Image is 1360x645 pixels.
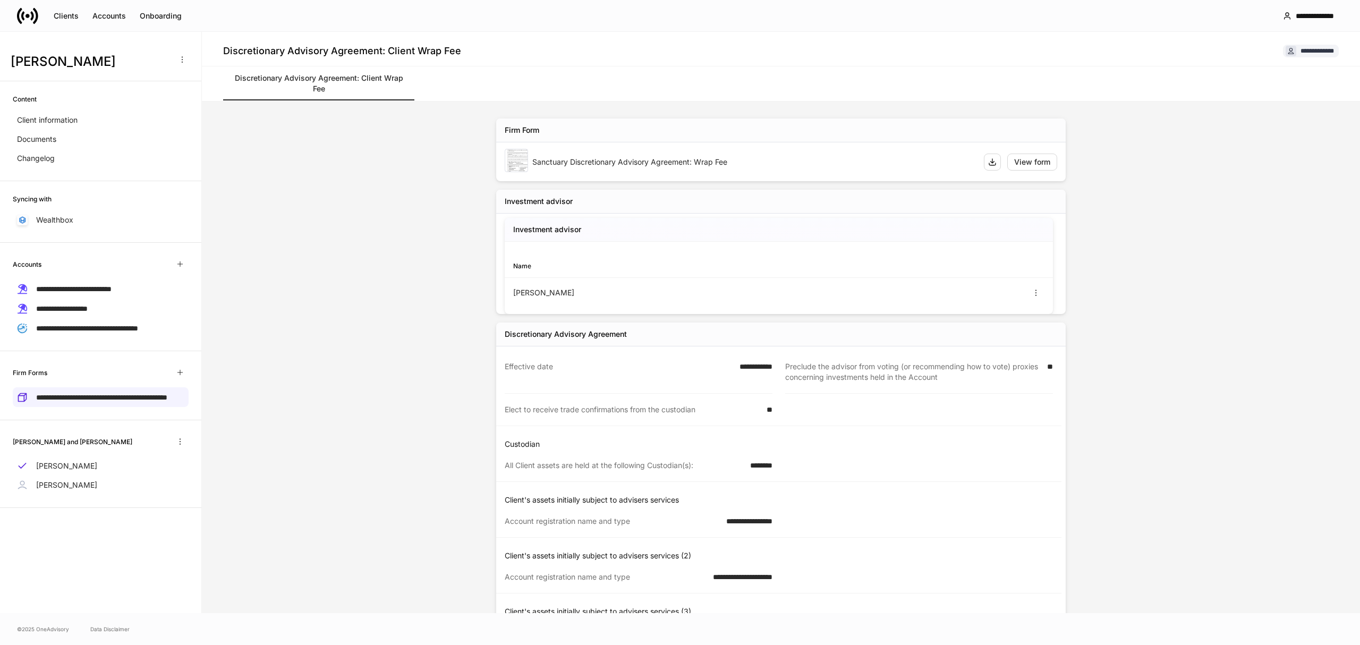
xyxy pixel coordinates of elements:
[1014,157,1050,167] div: View form
[13,130,189,149] a: Documents
[223,45,461,57] h4: Discretionary Advisory Agreement: Client Wrap Fee
[90,625,130,633] a: Data Disclaimer
[505,572,707,582] div: Account registration name and type
[223,66,414,100] a: Discretionary Advisory Agreement: Client Wrap Fee
[505,516,720,527] div: Account registration name and type
[92,11,126,21] div: Accounts
[505,329,627,340] div: Discretionary Advisory Agreement
[140,11,182,21] div: Onboarding
[505,460,744,471] div: All Client assets are held at the following Custodian(s):
[13,210,189,230] a: Wealthbox
[13,149,189,168] a: Changelog
[17,153,55,164] p: Changelog
[505,196,573,207] div: Investment advisor
[36,461,97,471] p: [PERSON_NAME]
[505,550,1061,561] p: Client's assets initially subject to advisers services (2)
[1007,154,1057,171] button: View form
[36,215,73,225] p: Wealthbox
[505,495,1061,505] p: Client's assets initially subject to advisers services
[505,125,539,135] div: Firm Form
[13,437,132,447] h6: [PERSON_NAME] and [PERSON_NAME]
[505,404,760,415] div: Elect to receive trade confirmations from the custodian
[13,456,189,476] a: [PERSON_NAME]
[13,194,52,204] h6: Syncing with
[11,53,169,70] h3: [PERSON_NAME]
[17,115,78,125] p: Client information
[13,259,41,269] h6: Accounts
[36,480,97,490] p: [PERSON_NAME]
[505,606,1061,617] p: Client's assets initially subject to advisers services (3)
[54,11,79,21] div: Clients
[513,224,581,235] h5: Investment advisor
[505,439,1061,449] p: Custodian
[513,287,779,298] div: [PERSON_NAME]
[17,134,56,145] p: Documents
[13,94,37,104] h6: Content
[47,7,86,24] button: Clients
[785,361,1041,383] div: Preclude the advisor from voting (or recommending how to vote) proxies concerning investments hel...
[13,476,189,495] a: [PERSON_NAME]
[532,157,975,167] div: Sanctuary Discretionary Advisory Agreement: Wrap Fee
[86,7,133,24] button: Accounts
[17,625,69,633] span: © 2025 OneAdvisory
[513,261,779,271] div: Name
[13,111,189,130] a: Client information
[13,368,47,378] h6: Firm Forms
[133,7,189,24] button: Onboarding
[505,361,733,383] div: Effective date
